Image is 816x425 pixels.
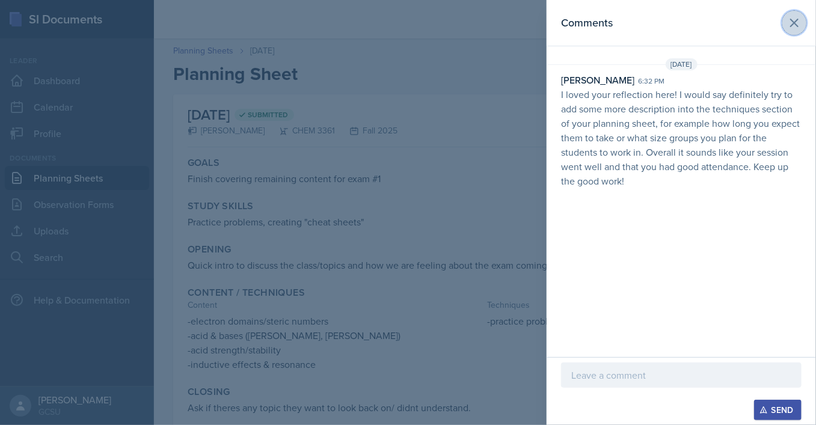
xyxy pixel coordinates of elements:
[762,405,794,415] div: Send
[561,87,802,188] p: I loved your reflection here! I would say definitely try to add some more description into the te...
[638,76,664,87] div: 6:32 pm
[561,73,634,87] div: [PERSON_NAME]
[666,58,698,70] span: [DATE]
[561,14,613,31] h2: Comments
[754,400,802,420] button: Send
